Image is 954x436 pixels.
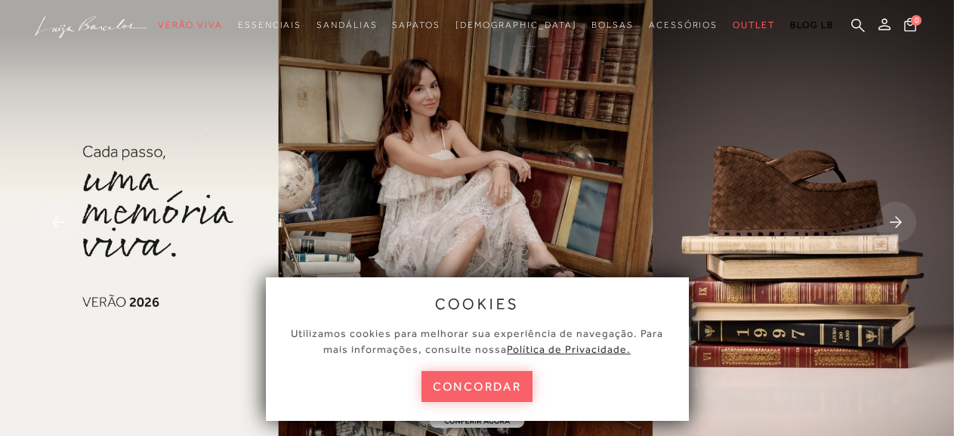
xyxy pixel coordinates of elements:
[790,11,834,39] a: BLOG LB
[900,17,921,37] button: 0
[649,20,718,30] span: Acessórios
[591,11,634,39] a: noSubCategoriesText
[911,15,922,26] span: 0
[291,327,663,355] span: Utilizamos cookies para melhorar sua experiência de navegação. Para mais informações, consulte nossa
[421,371,533,402] button: concordar
[238,11,301,39] a: noSubCategoriesText
[733,20,775,30] span: Outlet
[316,20,377,30] span: Sandálias
[392,20,440,30] span: Sapatos
[238,20,301,30] span: Essenciais
[507,343,631,355] a: Política de Privacidade.
[733,11,775,39] a: noSubCategoriesText
[158,11,223,39] a: noSubCategoriesText
[316,11,377,39] a: noSubCategoriesText
[649,11,718,39] a: noSubCategoriesText
[158,20,223,30] span: Verão Viva
[591,20,634,30] span: Bolsas
[435,295,520,312] span: cookies
[455,11,577,39] a: noSubCategoriesText
[455,20,577,30] span: [DEMOGRAPHIC_DATA]
[790,20,834,30] span: BLOG LB
[392,11,440,39] a: noSubCategoriesText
